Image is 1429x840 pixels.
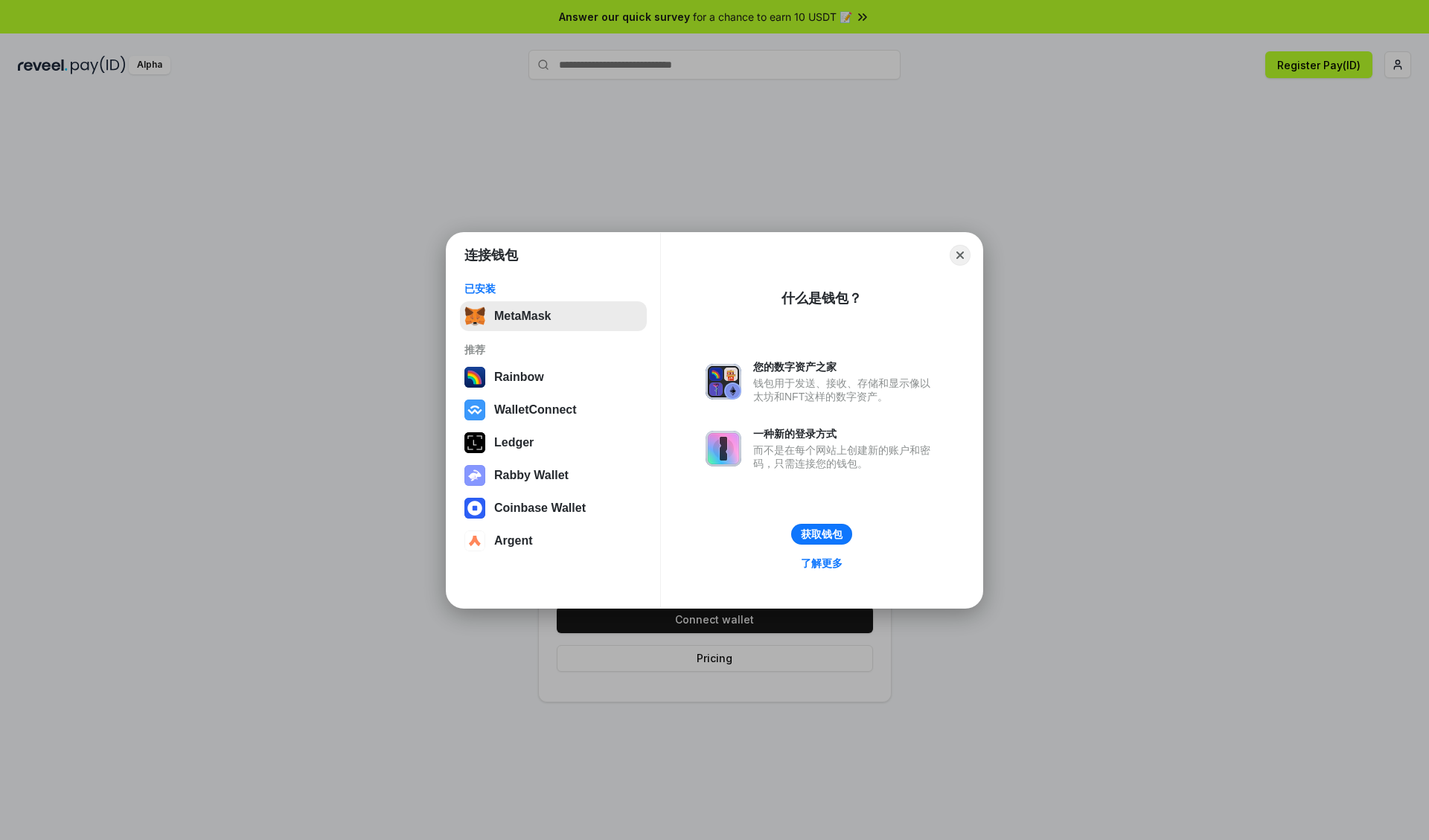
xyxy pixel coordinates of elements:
[753,376,938,403] div: 钱包用于发送、接收、存储和显示像以太坊和NFT这样的数字资产。
[464,282,642,295] div: 已安装
[494,436,534,449] div: Ledger
[781,289,862,307] div: 什么是钱包？
[753,427,938,440] div: 一种新的登录方式
[753,443,938,470] div: 而不是在每个网站上创建新的账户和密码，只需连接您的钱包。
[801,528,843,541] div: 获取钱包
[792,554,851,573] a: 了解更多
[460,362,647,392] button: Rainbow
[464,343,642,356] div: 推荐
[494,534,533,548] div: Argent
[460,428,647,458] button: Ledger
[494,469,569,482] div: Rabby Wallet
[753,360,938,373] div: 您的数字资产之家
[950,245,971,266] button: Close
[791,524,852,545] button: 获取钱包
[464,246,518,264] h1: 连接钱包
[464,367,485,388] img: svg+xml,%3Csvg%20width%3D%22120%22%20height%3D%22120%22%20viewBox%3D%220%200%20120%20120%22%20fil...
[464,530,485,551] img: svg+xml,%3Csvg%20width%3D%2228%22%20height%3D%2228%22%20viewBox%3D%220%200%2028%2028%22%20fill%3D...
[464,306,485,327] img: svg+xml,%3Csvg%20fill%3D%22none%22%20height%3D%2233%22%20viewBox%3D%220%200%2035%2033%22%20width%...
[460,526,647,556] button: Argent
[464,465,485,486] img: svg+xml,%3Csvg%20xmlns%3D%22http%3A%2F%2Fwww.w3.org%2F2000%2Fsvg%22%20fill%3D%22none%22%20viewBox...
[801,557,843,570] div: 了解更多
[494,501,586,515] div: Coinbase Wallet
[706,431,741,467] img: svg+xml,%3Csvg%20xmlns%3D%22http%3A%2F%2Fwww.w3.org%2F2000%2Fsvg%22%20fill%3D%22none%22%20viewBox...
[494,310,551,323] div: MetaMask
[464,432,485,453] img: svg+xml,%3Csvg%20xmlns%3D%22http%3A%2F%2Fwww.w3.org%2F2000%2Fsvg%22%20width%3D%2228%22%20height%3...
[706,364,741,400] img: svg+xml,%3Csvg%20xmlns%3D%22http%3A%2F%2Fwww.w3.org%2F2000%2Fsvg%22%20fill%3D%22none%22%20viewBox...
[460,493,647,523] button: Coinbase Wallet
[460,395,647,425] button: WalletConnect
[494,371,544,384] div: Rainbow
[464,498,485,519] img: svg+xml,%3Csvg%20width%3D%2228%22%20height%3D%2228%22%20viewBox%3D%220%200%2028%2028%22%20fill%3D...
[460,301,647,331] button: MetaMask
[460,461,647,490] button: Rabby Wallet
[494,403,577,417] div: WalletConnect
[464,400,485,420] img: svg+xml,%3Csvg%20width%3D%2228%22%20height%3D%2228%22%20viewBox%3D%220%200%2028%2028%22%20fill%3D...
